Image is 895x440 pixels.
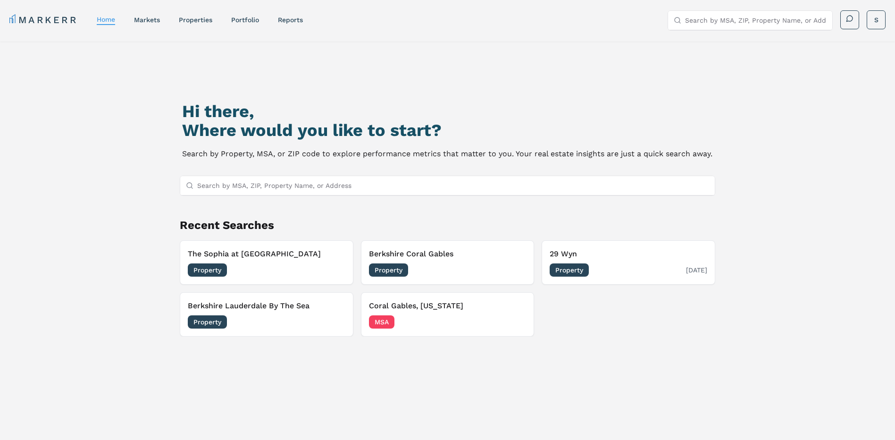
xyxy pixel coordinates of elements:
[278,16,303,24] a: reports
[180,292,353,337] button: Berkshire Lauderdale By The SeaProperty[DATE]
[188,300,345,312] h3: Berkshire Lauderdale By The Sea
[9,13,78,26] a: MARKERR
[685,11,827,30] input: Search by MSA, ZIP, Property Name, or Address
[188,263,227,277] span: Property
[324,317,345,327] span: [DATE]
[231,16,259,24] a: Portfolio
[97,16,115,23] a: home
[369,263,408,277] span: Property
[369,248,527,260] h3: Berkshire Coral Gables
[505,317,526,327] span: [DATE]
[134,16,160,24] a: markets
[550,263,589,277] span: Property
[505,265,526,275] span: [DATE]
[550,248,707,260] h3: 29 Wyn
[182,121,712,140] h2: Where would you like to start?
[324,265,345,275] span: [DATE]
[686,265,707,275] span: [DATE]
[180,218,716,233] h2: Recent Searches
[369,300,527,312] h3: Coral Gables, [US_STATE]
[188,248,345,260] h3: The Sophia at [GEOGRAPHIC_DATA]
[182,147,712,161] p: Search by Property, MSA, or ZIP code to explore performance metrics that matter to you. Your real...
[874,15,878,25] span: S
[361,292,535,337] button: Coral Gables, [US_STATE]MSA[DATE]
[180,240,353,285] button: The Sophia at [GEOGRAPHIC_DATA]Property[DATE]
[179,16,212,24] a: properties
[867,10,886,29] button: S
[188,315,227,329] span: Property
[369,315,394,329] span: MSA
[361,240,535,285] button: Berkshire Coral GablesProperty[DATE]
[182,102,712,121] h1: Hi there,
[542,240,715,285] button: 29 WynProperty[DATE]
[197,176,710,195] input: Search by MSA, ZIP, Property Name, or Address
